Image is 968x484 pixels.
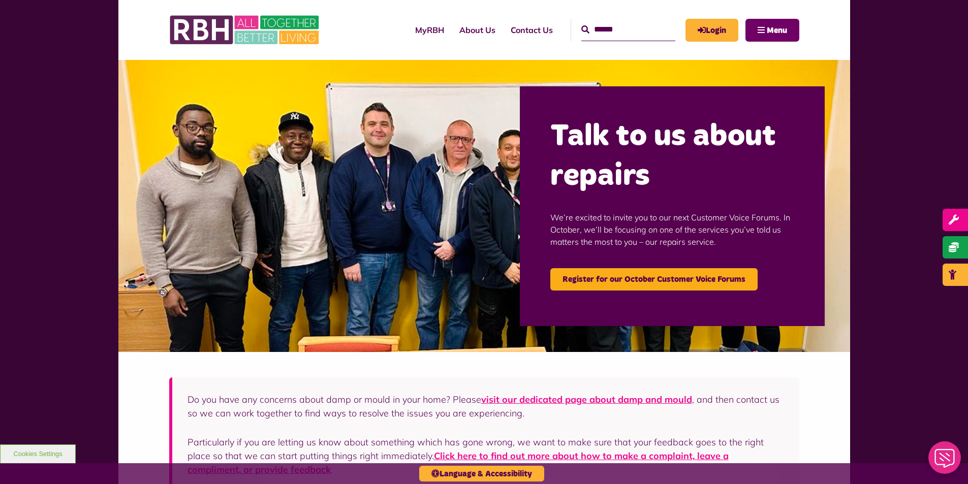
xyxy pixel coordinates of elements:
iframe: Netcall Web Assistant for live chat [922,438,968,484]
a: Click here to find out more about how to make a complaint, leave a compliment, or provide feedback [188,450,729,475]
a: About Us [452,16,503,44]
h2: Talk to us about repairs [550,117,794,196]
input: Search [581,19,675,41]
a: MyRBH [408,16,452,44]
p: Particularly if you are letting us know about something which has gone wrong, we want to make sur... [188,435,784,476]
a: Register for our October Customer Voice Forums [550,268,758,291]
button: Navigation [745,19,799,42]
span: Menu [767,26,787,35]
p: Do you have any concerns about damp or mould in your home? Please , and then contact us so we can... [188,393,784,420]
a: MyRBH [685,19,738,42]
img: RBH [169,10,322,50]
p: We’re excited to invite you to our next Customer Voice Forums. In October, we’ll be focusing on o... [550,196,794,263]
a: visit our dedicated page about damp and mould [481,394,692,405]
button: Language & Accessibility [419,466,544,481]
a: Contact Us [503,16,560,44]
img: Group photo of customers and colleagues at the Lighthouse Project [118,60,850,352]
